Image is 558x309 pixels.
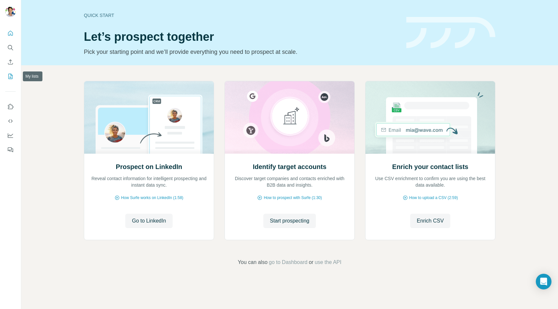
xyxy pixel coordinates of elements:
span: or [309,258,313,266]
p: Use CSV enrichment to confirm you are using the best data available. [372,175,488,188]
p: Discover target companies and contacts enriched with B2B data and insights. [231,175,348,188]
h2: Identify target accounts [253,162,327,171]
button: Use Surfe on LinkedIn [5,101,16,113]
button: Start prospecting [263,214,316,228]
p: Pick your starting point and we’ll provide everything you need to prospect at scale. [84,47,398,56]
img: Avatar [5,7,16,17]
h2: Enrich your contact lists [392,162,468,171]
button: Quick start [5,27,16,39]
span: Enrich CSV [417,217,444,225]
button: Enrich CSV [5,56,16,68]
button: Use Surfe API [5,115,16,127]
h1: Let’s prospect together [84,30,398,43]
span: How to prospect with Surfe (1:30) [264,195,322,201]
span: Start prospecting [270,217,309,225]
span: How Surfe works on LinkedIn (1:58) [121,195,183,201]
img: Identify target accounts [225,81,355,154]
h2: Prospect on LinkedIn [116,162,182,171]
div: Quick start [84,12,398,19]
button: use the API [315,258,341,266]
span: You can also [238,258,268,266]
button: Go to LinkedIn [125,214,172,228]
p: Reveal contact information for intelligent prospecting and instant data sync. [91,175,207,188]
img: Enrich your contact lists [365,81,495,154]
button: Feedback [5,144,16,156]
span: Go to LinkedIn [132,217,166,225]
div: Open Intercom Messenger [536,274,551,289]
img: banner [406,17,495,49]
button: Enrich CSV [410,214,450,228]
button: My lists [5,70,16,82]
button: Search [5,42,16,54]
img: Prospect on LinkedIn [84,81,214,154]
span: How to upload a CSV (2:59) [409,195,458,201]
button: go to Dashboard [269,258,307,266]
button: Dashboard [5,130,16,141]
